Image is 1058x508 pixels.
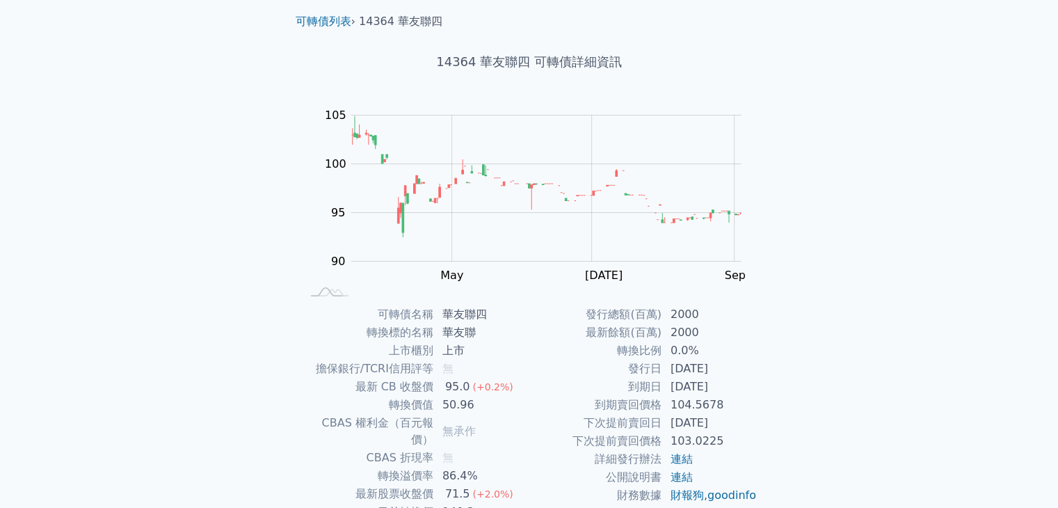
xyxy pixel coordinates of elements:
[529,486,662,505] td: 財務數據
[301,378,434,396] td: 最新 CB 收盤價
[472,489,513,500] span: (+2.0%)
[529,468,662,486] td: 公開說明書
[331,255,345,268] tspan: 90
[662,432,758,450] td: 103.0225
[724,269,745,282] tspan: Sep
[359,13,442,30] li: 14364 華友聯四
[316,109,762,282] g: Chart
[529,360,662,378] td: 發行日
[331,206,345,219] tspan: 95
[529,378,662,396] td: 到期日
[442,486,473,502] div: 71.5
[434,396,529,414] td: 50.96
[529,305,662,324] td: 發行總額(百萬)
[301,449,434,467] td: CBAS 折現率
[671,489,704,502] a: 財報狗
[662,305,758,324] td: 2000
[529,342,662,360] td: 轉換比例
[529,450,662,468] td: 詳細發行辦法
[442,451,454,464] span: 無
[284,52,774,72] h1: 14364 華友聯四 可轉債詳細資訊
[301,396,434,414] td: 轉換價值
[529,414,662,432] td: 下次提前賣回日
[662,378,758,396] td: [DATE]
[529,432,662,450] td: 下次提前賣回價格
[301,485,434,503] td: 最新股票收盤價
[472,381,513,392] span: (+0.2%)
[301,324,434,342] td: 轉換標的名稱
[529,324,662,342] td: 最新餘額(百萬)
[301,360,434,378] td: 擔保銀行/TCRI信用評等
[434,305,529,324] td: 華友聯四
[662,360,758,378] td: [DATE]
[434,324,529,342] td: 華友聯
[301,414,434,449] td: CBAS 權利金（百元報價）
[325,109,346,122] tspan: 105
[434,342,529,360] td: 上市
[296,15,351,28] a: 可轉債列表
[301,467,434,485] td: 轉換溢價率
[301,342,434,360] td: 上市櫃別
[671,470,693,484] a: 連結
[662,486,758,505] td: ,
[296,13,355,30] li: ›
[707,489,756,502] a: goodinfo
[662,342,758,360] td: 0.0%
[662,414,758,432] td: [DATE]
[442,424,476,438] span: 無承作
[585,269,623,282] tspan: [DATE]
[325,157,346,170] tspan: 100
[301,305,434,324] td: 可轉債名稱
[662,324,758,342] td: 2000
[434,467,529,485] td: 86.4%
[442,362,454,375] span: 無
[442,379,473,395] div: 95.0
[440,269,463,282] tspan: May
[662,396,758,414] td: 104.5678
[671,452,693,466] a: 連結
[529,396,662,414] td: 到期賣回價格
